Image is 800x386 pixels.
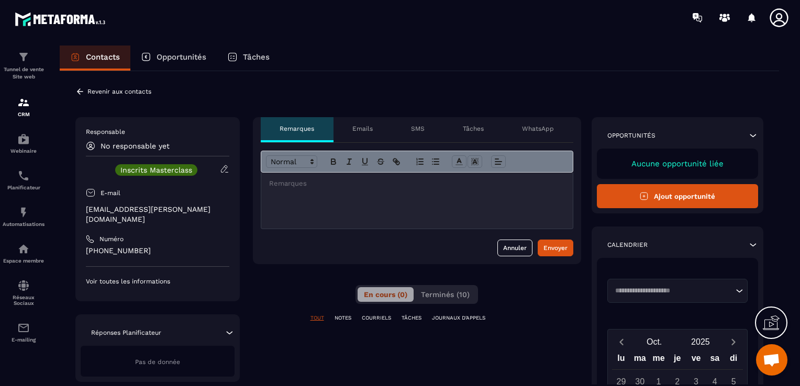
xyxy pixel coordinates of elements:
button: Open years overlay [677,333,724,351]
div: me [649,351,668,369]
p: Voir toutes les informations [86,277,229,286]
a: automationsautomationsEspace membre [3,235,45,271]
button: Envoyer [538,240,573,256]
a: Opportunités [130,46,217,71]
p: No responsable yet [101,142,170,150]
p: Contacts [86,52,120,62]
p: Numéro [99,235,124,243]
a: Tâches [217,46,280,71]
img: formation [17,96,30,109]
p: Tâches [463,124,484,133]
input: Search for option [612,286,734,296]
img: automations [17,206,30,219]
p: Espace membre [3,258,45,264]
p: CRM [3,111,45,117]
img: social-network [17,279,30,292]
p: E-mailing [3,337,45,343]
a: automationsautomationsAutomatisations [3,198,45,235]
p: E-mail [101,189,120,197]
div: Ouvrir le chat [756,344,787,376]
p: Planificateur [3,185,45,190]
p: TÂCHES [402,314,421,322]
p: SMS [411,124,425,133]
a: Contacts [60,46,130,71]
p: Opportunités [607,131,655,140]
button: Terminés (10) [415,287,476,302]
div: Search for option [607,279,748,303]
img: automations [17,133,30,145]
p: Inscrits Masterclass [120,166,192,174]
div: ma [630,351,649,369]
div: lu [612,351,631,369]
p: Réseaux Sociaux [3,294,45,306]
img: formation [17,51,30,63]
p: JOURNAUX D'APPELS [432,314,485,322]
button: Annuler [497,240,532,256]
img: scheduler [17,169,30,182]
a: formationformationCRM [3,88,45,125]
p: NOTES [335,314,351,322]
p: [PHONE_NUMBER] [86,246,229,256]
p: WhatsApp [522,124,554,133]
p: Remarques [280,124,314,133]
img: automations [17,243,30,255]
p: Revenir aux contacts [87,88,151,95]
p: TOUT [310,314,324,322]
a: schedulerschedulerPlanificateur [3,162,45,198]
p: Responsable [86,128,229,136]
button: Previous month [612,335,631,349]
a: automationsautomationsWebinaire [3,125,45,162]
div: di [724,351,743,369]
p: Emails [352,124,373,133]
span: Terminés (10) [421,290,470,299]
a: emailemailE-mailing [3,314,45,350]
p: COURRIELS [362,314,391,322]
p: Aucune opportunité liée [607,159,748,168]
p: Tâches [243,52,270,62]
div: Envoyer [543,243,568,253]
p: Webinaire [3,148,45,154]
a: formationformationTunnel de vente Site web [3,43,45,88]
div: sa [705,351,724,369]
p: Calendrier [607,241,648,249]
p: Automatisations [3,221,45,227]
span: Pas de donnée [135,358,180,366]
p: [EMAIL_ADDRESS][PERSON_NAME][DOMAIN_NAME] [86,205,229,224]
p: Opportunités [157,52,206,62]
div: ve [687,351,706,369]
img: email [17,322,30,334]
span: En cours (0) [364,290,407,299]
p: Tunnel de vente Site web [3,66,45,81]
a: social-networksocial-networkRéseaux Sociaux [3,271,45,314]
button: Ajout opportunité [597,184,759,208]
button: En cours (0) [358,287,414,302]
button: Next month [724,335,743,349]
button: Open months overlay [631,333,677,351]
div: je [668,351,687,369]
img: logo [15,9,109,29]
p: Réponses Planificateur [91,328,161,337]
